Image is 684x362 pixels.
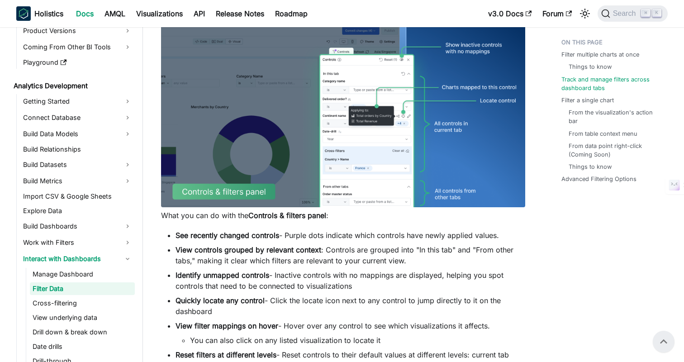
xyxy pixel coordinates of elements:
a: Build Relationships [20,143,135,156]
kbd: ⌘ [641,9,650,17]
button: Scroll back to top [653,331,674,352]
p: What you can do with the : [161,210,525,221]
a: Manage Dashboard [30,268,135,281]
a: Work with Filters [20,235,135,250]
nav: Docs sidebar [7,27,143,362]
a: Date drills [30,340,135,353]
li: You can also click on any listed visualization to locate it [190,335,525,346]
li: : Controls are grouped into "In this tab" and "From other tabs," making it clear which filters ar... [176,244,525,266]
strong: Controls & filters panel [248,211,326,220]
li: - Click the locate icon next to any control to jump directly to it on the dashboard [176,295,525,317]
li: - Purple dots indicate which controls have newly applied values. [176,230,525,241]
span: Search [610,10,641,18]
a: Connect Database [20,110,135,125]
a: HolisticsHolistics [16,6,63,21]
a: Build Dashboards [20,219,135,233]
a: Track and manage filters across dashboard tabs [561,75,662,92]
a: Analytics Development [11,80,135,92]
li: - Inactive controls with no mappings are displayed, helping you spot controls that need to be con... [176,270,525,291]
a: View underlying data [30,311,135,324]
strong: at different levels [218,350,276,359]
img: Holistics [16,6,31,21]
a: Filter Data [30,282,135,295]
a: Advanced Filtering Options [561,175,636,183]
a: Explore Data [20,205,135,217]
a: Docs [71,6,99,21]
a: From table context menu [569,129,637,138]
a: v3.0 Docs [483,6,537,21]
strong: Identify unmapped controls [176,271,269,280]
strong: View controls grouped by relevant context [176,245,321,254]
button: Search (Command+K) [598,5,668,22]
a: Filter multiple charts at once [561,50,639,59]
b: Holistics [34,8,63,19]
a: API [188,6,210,21]
a: Build Datasets [20,157,135,172]
strong: View filter mappings on hover [176,321,278,330]
strong: Reset [176,350,194,359]
a: Release Notes [210,6,270,21]
a: Things to know [569,162,612,171]
a: Cross-filtering [30,297,135,310]
a: Build Metrics [20,174,135,188]
a: Build Data Models [20,127,135,141]
kbd: K [652,9,661,17]
a: From data point right-click (Coming Soon) [569,142,659,159]
a: Forum [537,6,577,21]
a: Getting Started [20,94,135,109]
a: Things to know [569,62,612,71]
a: Product Versions [20,24,135,38]
li: - Hover over any control to see which visualizations it affects. [176,320,525,346]
strong: See recently changed controls [176,231,279,240]
a: Coming From Other BI Tools [20,40,135,54]
a: Visualizations [131,6,188,21]
a: Import CSV & Google Sheets [20,190,135,203]
strong: filters [196,350,215,359]
a: Filter a single chart [561,96,614,105]
a: AMQL [99,6,131,21]
a: Drill down & break down [30,326,135,338]
a: From the visualization's action bar [569,108,659,125]
button: Switch between dark and light mode (currently light mode) [578,6,592,21]
a: Roadmap [270,6,313,21]
strong: Quickly locate any control [176,296,265,305]
a: Playground [20,56,135,69]
a: Interact with Dashboards [20,252,135,266]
